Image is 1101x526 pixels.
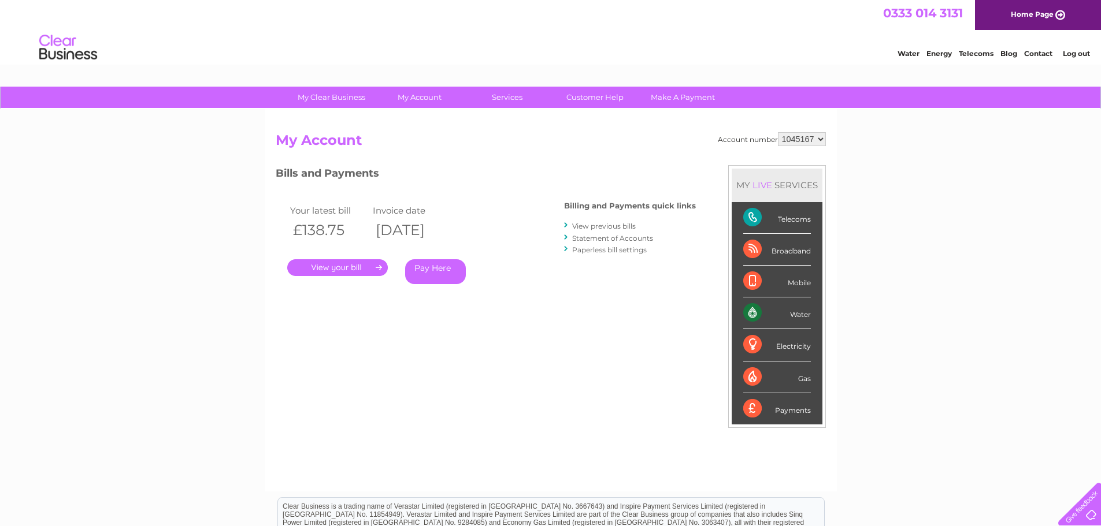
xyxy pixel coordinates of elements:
[883,6,963,20] a: 0333 014 3131
[459,87,555,108] a: Services
[547,87,643,108] a: Customer Help
[372,87,467,108] a: My Account
[926,49,952,58] a: Energy
[1024,49,1052,58] a: Contact
[743,234,811,266] div: Broadband
[276,132,826,154] h2: My Account
[732,169,822,202] div: MY SERVICES
[564,202,696,210] h4: Billing and Payments quick links
[743,361,811,393] div: Gas
[284,87,379,108] a: My Clear Business
[959,49,994,58] a: Telecoms
[572,222,636,230] a: View previous bills
[572,245,647,254] a: Paperless bill settings
[287,259,388,276] a: .
[370,203,453,218] td: Invoice date
[743,297,811,329] div: Water
[278,6,824,56] div: Clear Business is a trading name of Verastar Limited (registered in [GEOGRAPHIC_DATA] No. 3667643...
[1000,49,1017,58] a: Blog
[635,87,731,108] a: Make A Payment
[276,165,696,185] h3: Bills and Payments
[743,393,811,424] div: Payments
[405,259,466,284] a: Pay Here
[743,266,811,297] div: Mobile
[750,180,774,191] div: LIVE
[370,218,453,242] th: [DATE]
[743,202,811,234] div: Telecoms
[1063,49,1090,58] a: Log out
[898,49,920,58] a: Water
[39,30,98,65] img: logo.png
[572,234,653,243] a: Statement of Accounts
[743,329,811,361] div: Electricity
[287,218,370,242] th: £138.75
[287,203,370,218] td: Your latest bill
[718,132,826,146] div: Account number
